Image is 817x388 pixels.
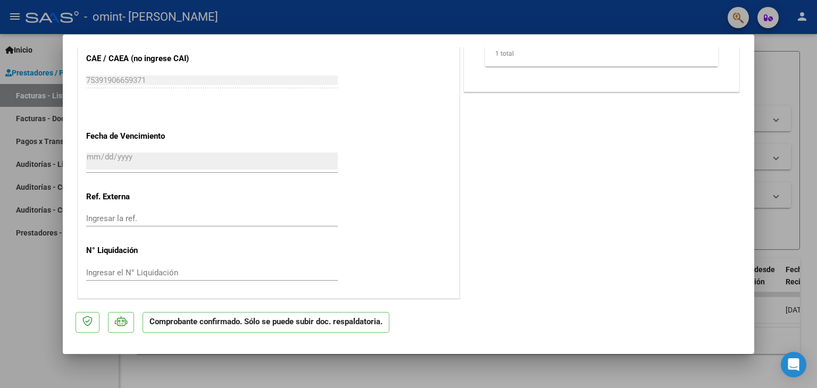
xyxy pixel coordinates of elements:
[86,130,196,142] p: Fecha de Vencimiento
[485,40,718,67] div: 1 total
[86,191,196,203] p: Ref. Externa
[86,53,196,65] p: CAE / CAEA (no ingrese CAI)
[781,352,806,377] div: Open Intercom Messenger
[143,312,389,333] p: Comprobante confirmado. Sólo se puede subir doc. respaldatoria.
[86,244,196,257] p: N° Liquidación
